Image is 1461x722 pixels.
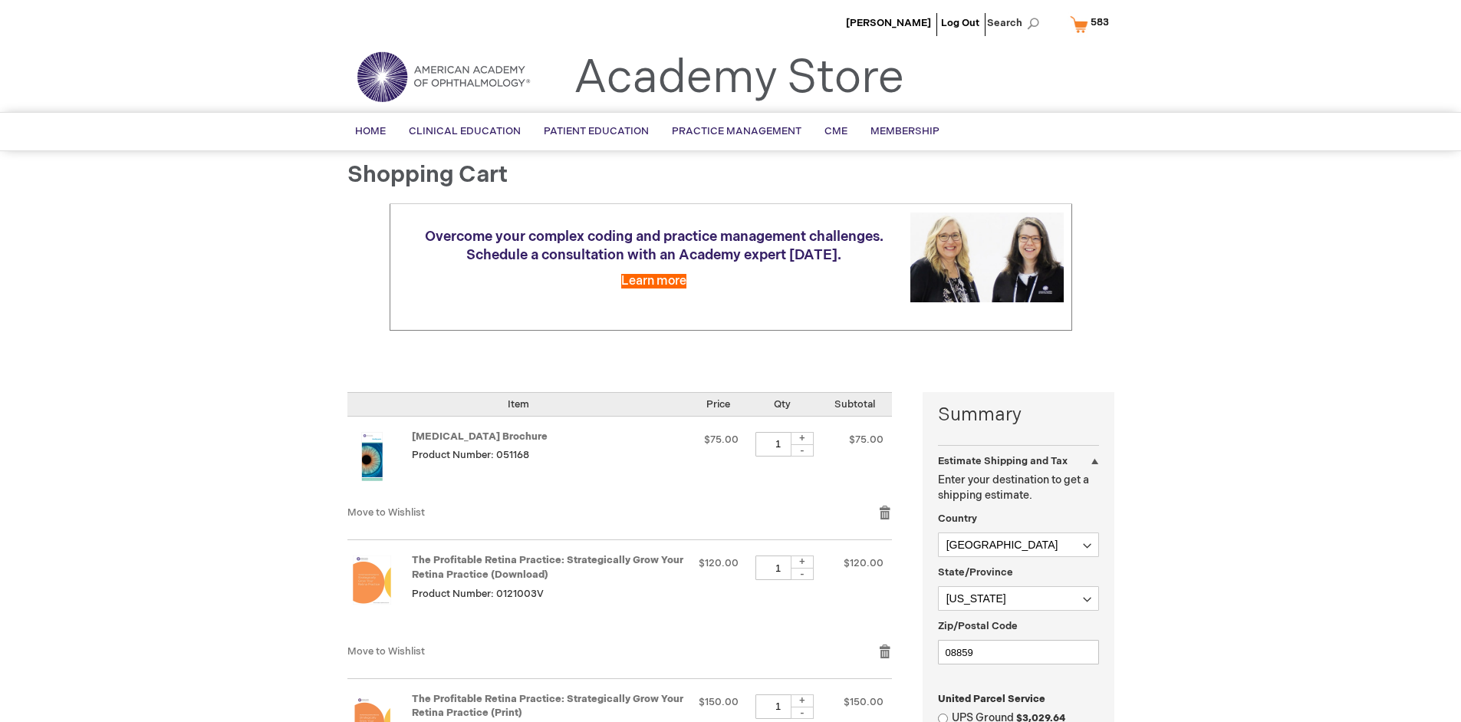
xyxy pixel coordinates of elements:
span: Subtotal [834,398,875,410]
a: Move to Wishlist [347,645,425,658]
a: Log Out [941,17,979,29]
a: Move to Wishlist [347,506,425,519]
span: 583 [1091,16,1109,28]
span: United Parcel Service [938,693,1045,705]
span: Overcome your complex coding and practice management challenges. Schedule a consultation with an ... [425,229,884,263]
a: 583 [1067,11,1119,38]
span: $120.00 [844,557,884,569]
strong: Summary [938,402,1099,428]
a: Amblyopia Brochure [347,432,412,490]
span: Patient Education [544,125,649,137]
span: $120.00 [699,557,739,569]
a: The Profitable Retina Practice: Strategically Grow Your Retina Practice (Print) [412,693,683,720]
span: Home [355,125,386,137]
span: $150.00 [699,696,739,708]
span: $150.00 [844,696,884,708]
span: Zip/Postal Code [938,620,1018,632]
span: Membership [870,125,939,137]
div: + [791,432,814,445]
span: Shopping Cart [347,161,508,189]
span: Price [706,398,730,410]
span: Product Number: 0121003V [412,588,544,600]
span: Clinical Education [409,125,521,137]
span: Search [987,8,1045,38]
img: The Profitable Retina Practice: Strategically Grow Your Retina Practice (Download) [347,556,397,605]
div: - [791,444,814,457]
a: Learn more [621,274,686,288]
a: [PERSON_NAME] [846,17,931,29]
input: Qty [755,694,801,719]
span: State/Province [938,566,1013,579]
span: $75.00 [704,434,739,446]
span: $75.00 [849,434,884,446]
span: Item [508,398,529,410]
div: + [791,556,814,569]
span: CME [824,125,847,137]
span: Practice Management [672,125,801,137]
img: Amblyopia Brochure [347,432,397,481]
a: The Profitable Retina Practice: Strategically Grow Your Retina Practice (Download) [412,554,683,581]
span: Qty [774,398,791,410]
img: Schedule a consultation with an Academy expert today [910,213,1064,302]
span: Product Number: 051168 [412,449,529,461]
input: Qty [755,432,801,457]
div: - [791,568,814,580]
a: Academy Store [574,51,904,106]
span: Country [938,513,977,525]
input: Qty [755,556,801,580]
p: Enter your destination to get a shipping estimate. [938,473,1099,503]
a: [MEDICAL_DATA] Brochure [412,430,548,443]
div: + [791,694,814,707]
strong: Estimate Shipping and Tax [938,455,1068,467]
div: - [791,707,814,719]
a: The Profitable Retina Practice: Strategically Grow Your Retina Practice (Download) [347,556,412,628]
